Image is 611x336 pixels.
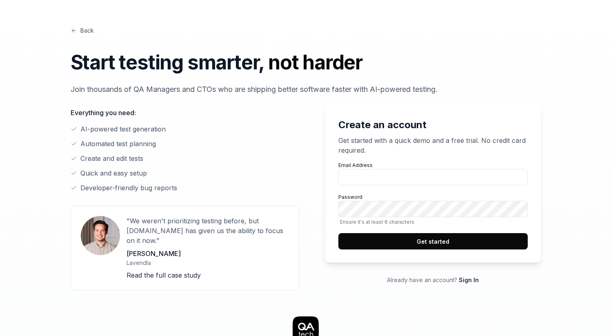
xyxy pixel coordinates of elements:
[338,169,528,185] input: Email Address
[325,276,541,284] p: Already have an account?
[71,84,541,95] p: Join thousands of QA Managers and CTOs who are shipping better software faster with AI-powered te...
[268,50,362,74] span: not harder
[338,118,528,132] h2: Create an account
[71,26,94,35] a: Back
[127,216,289,245] p: "We weren't prioritizing testing before, but [DOMAIN_NAME] has given us the ability to focus on i...
[338,194,528,225] label: Password
[71,168,299,178] li: Quick and easy setup
[338,162,528,185] label: Email Address
[338,219,528,225] span: Ensure it's at least 6 characters
[71,139,299,149] li: Automated test planning
[71,154,299,163] li: Create and edit tests
[71,124,299,134] li: AI-powered test generation
[127,258,289,267] p: Lavendla
[338,201,528,217] input: PasswordEnsure it's at least 6 characters
[459,276,479,283] a: Sign In
[71,48,541,77] h1: Start testing smarter,
[71,108,299,118] p: Everything you need:
[71,183,299,193] li: Developer-friendly bug reports
[338,233,528,249] button: Get started
[81,216,120,255] img: User avatar
[127,249,289,258] p: [PERSON_NAME]
[127,271,201,279] a: Read the full case study
[338,136,528,155] p: Get started with a quick demo and a free trial. No credit card required.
